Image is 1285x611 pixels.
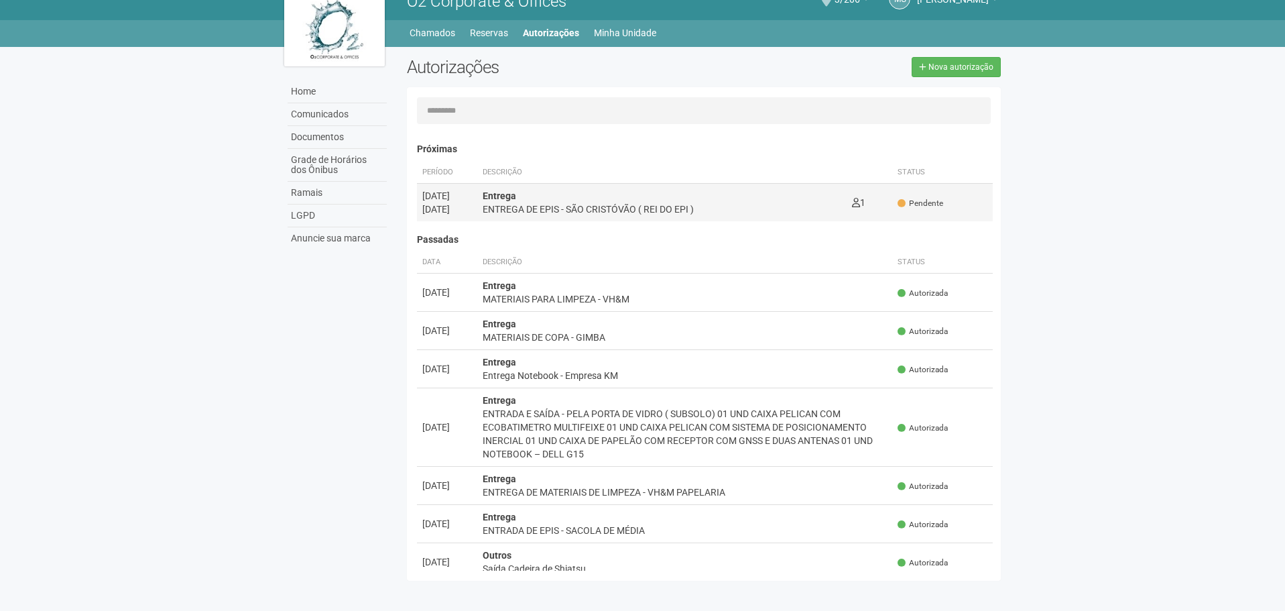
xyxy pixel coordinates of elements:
div: [DATE] [422,286,472,299]
strong: Entrega [483,319,516,329]
div: ENTRADA E SAÍDA - PELA PORTA DE VIDRO ( SUBSOLO) 01 UND CAIXA PELICAN COM ECOBATIMETRO MULTIFEIXE... [483,407,888,461]
span: Autorizada [898,519,948,531]
div: Entrega Notebook - Empresa KM [483,369,888,382]
div: MATERIAIS PARA LIMPEZA - VH&M [483,292,888,306]
a: Home [288,80,387,103]
span: Autorizada [898,364,948,376]
span: 1 [852,197,865,208]
strong: Outros [483,550,511,561]
div: [DATE] [422,421,472,434]
strong: Entrega [483,190,516,201]
span: Pendente [898,198,943,209]
div: [DATE] [422,324,472,337]
div: [DATE] [422,362,472,376]
span: Autorizada [898,423,948,434]
a: LGPD [288,205,387,227]
h4: Passadas [417,235,993,245]
a: Grade de Horários dos Ônibus [288,149,387,182]
span: Autorizada [898,481,948,492]
div: [DATE] [422,203,472,216]
a: Reservas [470,23,508,42]
div: [DATE] [422,189,472,203]
div: MATERIAIS DE COPA - GIMBA [483,331,888,344]
a: Nova autorização [912,57,1001,77]
div: ENTREGA DE MATERIAIS DE LIMPEZA - VH&M PAPELARIA [483,486,888,499]
div: Saída Cadeira de Shiatsu [483,562,888,575]
a: Chamados [410,23,455,42]
span: Nova autorização [928,62,993,72]
th: Descrição [477,252,893,274]
strong: Entrega [483,280,516,291]
strong: Entrega [483,474,516,484]
th: Data [417,252,477,274]
h2: Autorizações [407,57,694,77]
strong: Entrega [483,512,516,522]
span: Autorizada [898,557,948,569]
span: Autorizada [898,326,948,337]
a: Minha Unidade [594,23,656,42]
h4: Próximas [417,144,993,154]
strong: Entrega [483,357,516,368]
a: Comunicados [288,103,387,126]
a: Anuncie sua marca [288,227,387,249]
th: Período [417,162,477,184]
div: [DATE] [422,517,472,531]
div: ENTRADA DE EPIS - SACOLA DE MÉDIA [483,524,888,537]
th: Status [892,162,993,184]
th: Status [892,252,993,274]
a: Documentos [288,126,387,149]
div: [DATE] [422,555,472,569]
div: ENTREGA DE EPIS - SÃO CRISTÓVÃO ( REI DO EPI ) [483,203,841,216]
div: [DATE] [422,479,472,492]
span: Autorizada [898,288,948,299]
strong: Entrega [483,395,516,406]
a: Ramais [288,182,387,205]
th: Descrição [477,162,847,184]
a: Autorizações [523,23,579,42]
